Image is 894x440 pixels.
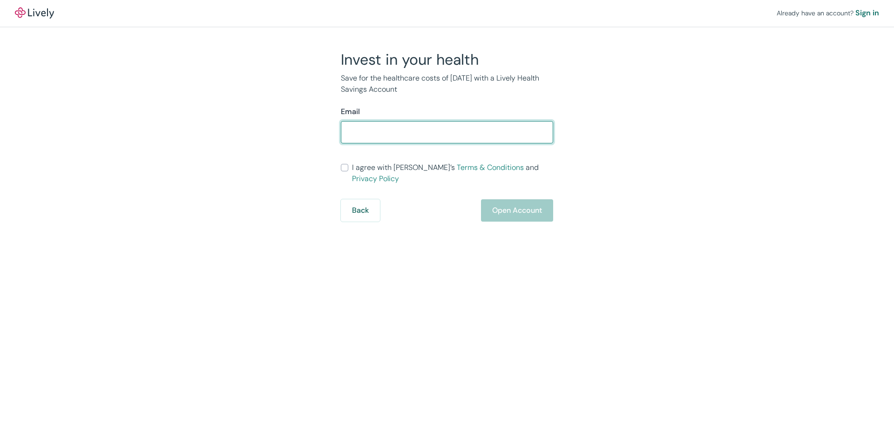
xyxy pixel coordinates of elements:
p: Save for the healthcare costs of [DATE] with a Lively Health Savings Account [341,73,553,95]
a: Terms & Conditions [457,162,524,172]
button: Back [341,199,380,222]
div: Already have an account? [777,7,879,19]
h2: Invest in your health [341,50,553,69]
img: Lively [15,7,54,19]
label: Email [341,106,360,117]
a: LivelyLively [15,7,54,19]
a: Sign in [855,7,879,19]
a: Privacy Policy [352,174,399,183]
span: I agree with [PERSON_NAME]’s and [352,162,553,184]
